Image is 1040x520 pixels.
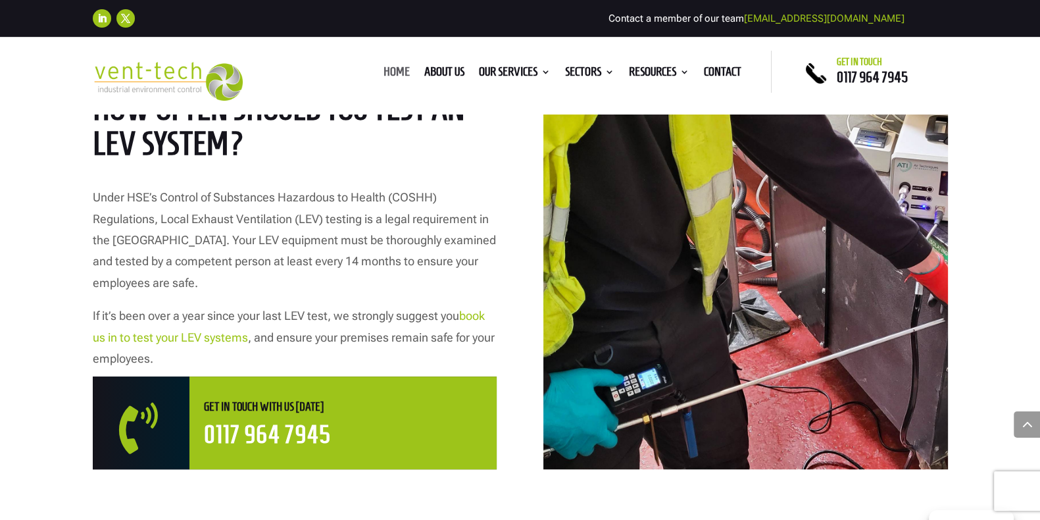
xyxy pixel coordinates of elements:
a: Contact [704,67,741,82]
p: Under HSE’s Control of Substances Hazardous to Health (COSHH) Regulations, Local Exhaust Ventilat... [93,187,497,305]
span: Contact a member of our team [608,13,904,24]
a: Our Services [479,67,551,82]
a: Follow on X [116,9,135,28]
a: Resources [629,67,689,82]
img: 2023-09-27T08_35_16.549ZVENT-TECH---Clear-background [93,62,243,101]
span: Get in touch [837,57,882,67]
a: book us in to test your LEV systems [93,309,485,344]
a: Home [384,67,410,82]
a: Follow on LinkedIn [93,9,111,28]
span:  [119,403,194,454]
a: About us [424,67,464,82]
a: 0117 964 7945 [204,421,331,448]
p: If it’s been over a year since your last LEV test, we strongly suggest you , and ensure your prem... [93,305,497,369]
a: 0117 964 7945 [837,69,908,85]
a: [EMAIL_ADDRESS][DOMAIN_NAME] [744,13,904,24]
span: Get in touch with us [DATE] [204,400,324,413]
a: Sectors [565,67,614,82]
h2: How Often Should You Test an LEV System? [93,91,497,167]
